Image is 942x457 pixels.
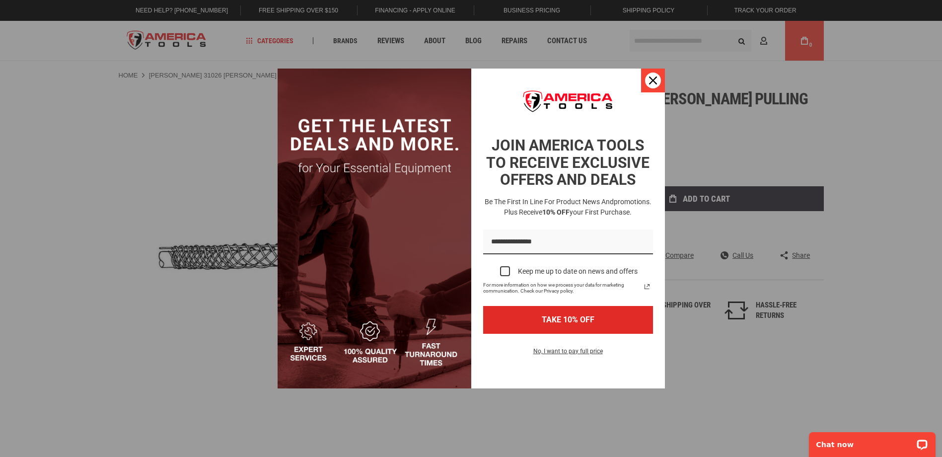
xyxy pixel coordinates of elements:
a: Read our Privacy Policy [641,281,653,293]
input: Email field [483,229,653,255]
span: promotions. Plus receive your first purchase. [504,198,652,216]
svg: close icon [649,76,657,84]
button: TAKE 10% OFF [483,306,653,333]
strong: 10% OFF [542,208,570,216]
strong: JOIN AMERICA TOOLS TO RECEIVE EXCLUSIVE OFFERS AND DEALS [486,137,650,188]
button: Close [641,69,665,92]
svg: link icon [641,281,653,293]
h3: Be the first in line for product news and [481,197,655,218]
div: Keep me up to date on news and offers [518,267,638,276]
button: No, I want to pay full price [525,346,611,363]
span: For more information on how we process your data for marketing communication. Check our Privacy p... [483,282,641,294]
iframe: LiveChat chat widget [802,426,942,457]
